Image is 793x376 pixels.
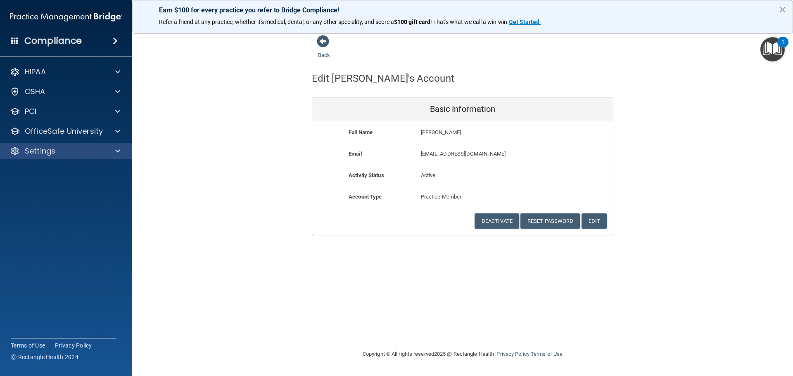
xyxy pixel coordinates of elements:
div: 1 [781,42,784,53]
button: Open Resource Center, 1 new notification [760,37,785,61]
button: Close [779,3,786,16]
p: HIPAA [25,67,46,77]
a: Terms of Use [11,341,45,350]
a: Privacy Policy [55,341,92,350]
p: Settings [25,146,55,156]
button: Edit [582,213,607,229]
b: Activity Status [349,172,384,178]
span: Ⓒ Rectangle Health 2024 [11,353,78,361]
button: Reset Password [520,213,580,229]
b: Full Name [349,129,373,135]
p: [PERSON_NAME] [421,128,553,137]
a: HIPAA [10,67,120,77]
b: Account Type [349,194,382,200]
div: Copyright © All rights reserved 2025 @ Rectangle Health | | [312,341,613,367]
a: PCI [10,106,120,116]
strong: Get Started [509,19,539,25]
p: Earn $100 for every practice you refer to Bridge Compliance! [159,6,766,14]
a: OSHA [10,87,120,97]
div: Basic Information [312,97,613,121]
p: [EMAIL_ADDRESS][DOMAIN_NAME] [421,149,553,159]
h4: Edit [PERSON_NAME]'s Account [312,73,454,84]
p: PCI [25,106,36,116]
a: Settings [10,146,120,156]
a: OfficeSafe University [10,126,120,136]
a: Back [318,42,330,58]
p: Practice Member [421,192,505,202]
img: PMB logo [10,9,122,25]
strong: $100 gift card [394,19,430,25]
p: Active [421,170,505,180]
b: Email [349,151,362,157]
span: Refer a friend at any practice, whether it's medical, dental, or any other speciality, and score a [159,19,394,25]
a: Get Started [509,19,541,25]
a: Privacy Policy [496,351,529,357]
p: OfficeSafe University [25,126,103,136]
h4: Compliance [24,35,82,47]
span: ! That's what we call a win-win. [430,19,509,25]
p: OSHA [25,87,45,97]
a: Terms of Use [531,351,563,357]
button: Deactivate [475,213,519,229]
